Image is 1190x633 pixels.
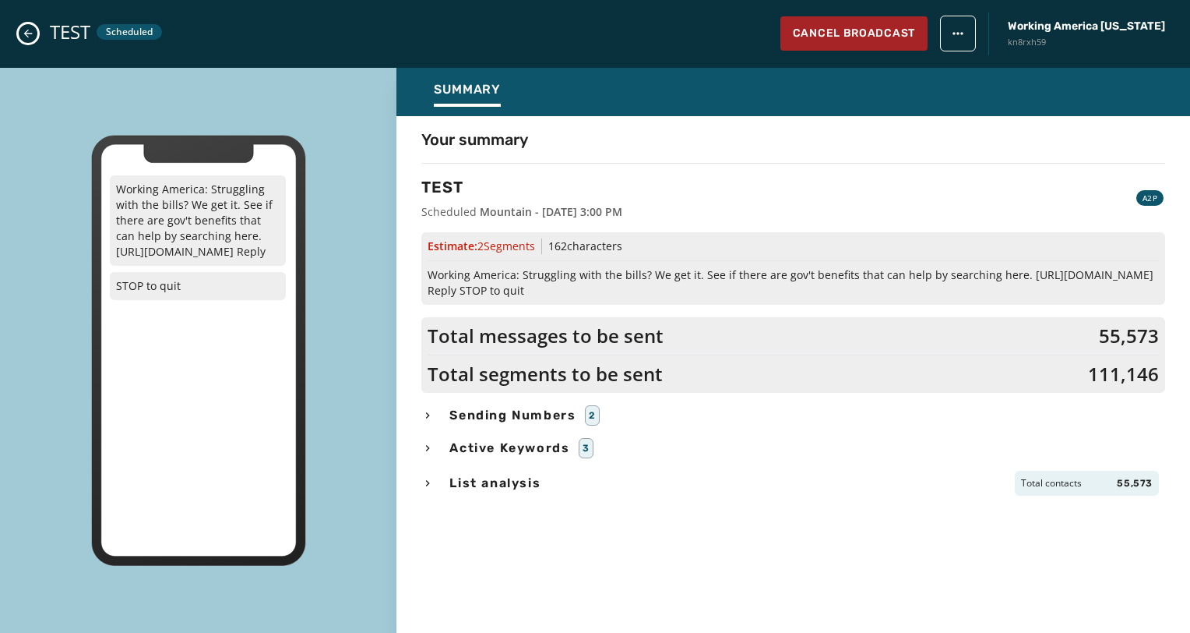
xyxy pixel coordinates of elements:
[793,26,915,41] span: Cancel Broadcast
[110,175,286,266] p: Working America: Struggling with the bills? We get it. See if there are gov't benefits that can h...
[940,16,976,51] button: broadcast action menu
[1008,36,1165,49] span: kn8rxh59
[421,129,528,150] h4: Your summary
[1088,362,1159,387] span: 111,146
[480,204,622,220] div: Mountain - [DATE] 3:00 PM
[428,267,1159,299] span: Working America: Struggling with the bills? We get it. See if there are gov't benefits that can h...
[434,82,501,97] span: Summary
[421,176,622,198] h3: TEST
[1008,19,1165,34] span: Working America [US_STATE]
[548,239,622,253] span: 162 characters
[446,474,544,493] span: List analysis
[428,239,535,254] span: Estimate:
[428,362,663,387] span: Total segments to be sent
[1136,190,1164,206] div: A2P
[110,272,286,300] p: STOP to quit
[1117,477,1153,490] span: 55,573
[1099,324,1159,348] span: 55,573
[477,239,535,253] span: 2 Segment s
[1021,477,1082,490] span: Total contacts
[106,26,153,38] span: Scheduled
[421,204,477,220] span: Scheduled
[446,406,579,425] span: Sending Numbers
[585,405,600,426] div: 2
[446,439,572,458] span: Active Keywords
[428,324,664,348] span: Total messages to be sent
[579,438,593,458] div: 3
